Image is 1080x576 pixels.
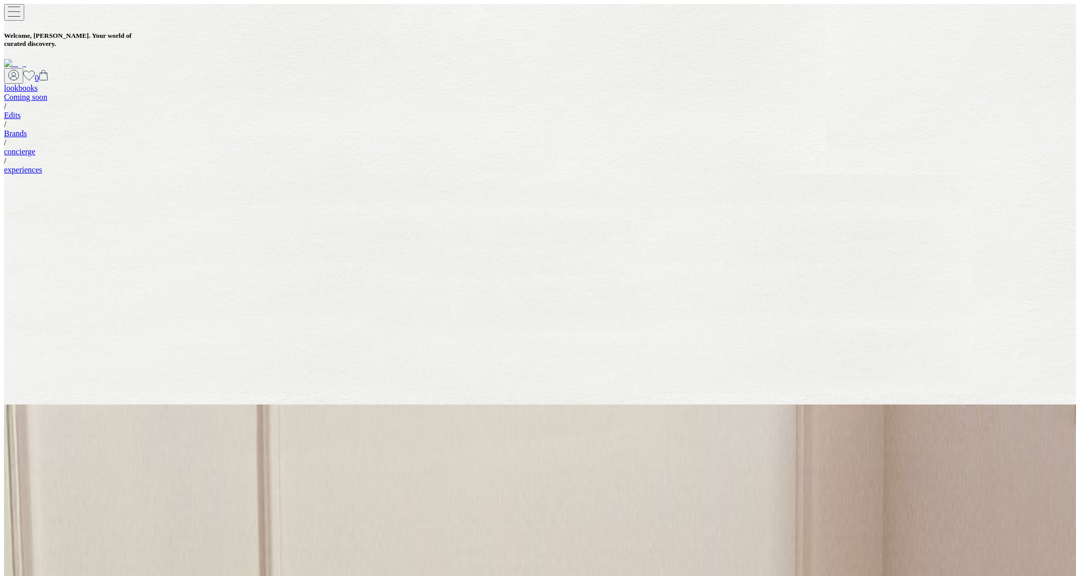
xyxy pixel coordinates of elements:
div: Coming soon [4,93,1076,102]
a: Brands [4,129,27,138]
a: concierge [4,147,35,156]
span: 0 [35,74,39,82]
div: / [4,102,1076,111]
div: / [4,120,1076,129]
a: lookbooksComing soon [4,84,1076,102]
a: experiences [4,165,42,174]
div: / [4,138,1076,147]
a: Edits [4,111,21,120]
h5: Welcome, [PERSON_NAME] . Your world of curated discovery. [4,32,1076,48]
div: lookbooks [4,84,1076,93]
a: 0 [35,74,48,82]
div: / [4,156,1076,165]
img: logo [4,59,26,68]
img: background [4,175,973,391]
